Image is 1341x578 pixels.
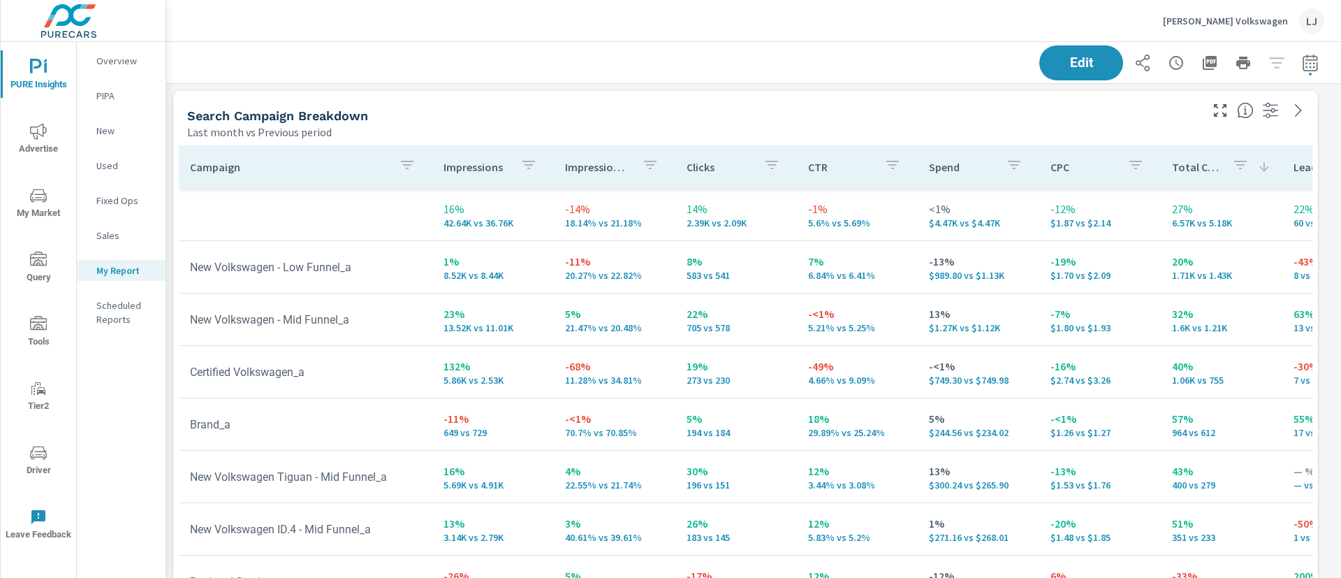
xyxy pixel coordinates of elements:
[808,217,907,229] p: 5.6% vs 5.69%
[565,479,664,491] p: 22.55% vs 21.74%
[808,375,907,386] p: 4.66% vs 9.09%
[1172,253,1271,270] p: 20%
[1172,515,1271,532] p: 51%
[808,160,874,174] p: CTR
[444,270,543,281] p: 8,523 vs 8,435
[5,187,72,222] span: My Market
[565,160,631,174] p: Impression Share
[808,358,907,375] p: -49%
[808,427,907,438] p: 29.89% vs 25.24%
[565,201,664,217] p: -14%
[1172,358,1271,375] p: 40%
[1050,217,1150,229] p: $1.87 vs $2.14
[1196,49,1224,77] button: "Export Report to PDF"
[1129,49,1157,77] button: Share Report
[1299,8,1324,34] div: LJ
[929,358,1028,375] p: -<1%
[1050,427,1150,438] p: $1.26 vs $1.27
[565,427,664,438] p: 70.7% vs 70.85%
[187,108,368,123] h5: Search Campaign Breakdown
[1053,57,1109,69] span: Edit
[1163,15,1288,27] p: [PERSON_NAME] Volkswagen
[929,160,995,174] p: Spend
[1296,49,1324,77] button: Select Date Range
[929,410,1028,427] p: 5%
[77,225,166,246] div: Sales
[1209,99,1231,122] button: Make Fullscreen
[929,201,1028,217] p: <1%
[687,479,786,491] p: 196 vs 151
[1172,322,1271,333] p: 1,601 vs 1,214
[1050,358,1150,375] p: -16%
[808,410,907,427] p: 18%
[687,270,786,281] p: 583 vs 541
[687,532,786,543] p: 183 vs 145
[190,160,388,174] p: Campaign
[96,159,154,173] p: Used
[565,532,664,543] p: 40.61% vs 39.61%
[929,375,1028,386] p: $749.30 vs $749.98
[187,124,332,140] p: Last month vs Previous period
[1172,305,1271,322] p: 32%
[687,515,786,532] p: 26%
[5,123,72,157] span: Advertise
[929,217,1028,229] p: $4.47K vs $4.47K
[1039,45,1123,80] button: Edit
[77,190,166,211] div: Fixed Ops
[687,375,786,386] p: 273 vs 230
[808,463,907,479] p: 12%
[77,295,166,330] div: Scheduled Reports
[1050,160,1116,174] p: CPC
[808,515,907,532] p: 12%
[5,509,72,543] span: Leave Feedback
[1050,201,1150,217] p: -12%
[1172,217,1271,229] p: 6,570 vs 5,185
[808,479,907,491] p: 3.44% vs 3.08%
[565,463,664,479] p: 4%
[1172,463,1271,479] p: 43%
[1172,479,1271,491] p: 400 vs 279
[96,89,154,103] p: PIPA
[444,322,543,333] p: 13,524 vs 11,014
[1229,49,1257,77] button: Print Report
[687,322,786,333] p: 705 vs 578
[1172,532,1271,543] p: 351 vs 233
[565,515,664,532] p: 3%
[565,270,664,281] p: 20.27% vs 22.82%
[1050,515,1150,532] p: -20%
[565,217,664,229] p: 18.14% vs 21.18%
[687,427,786,438] p: 194 vs 184
[929,479,1028,491] p: $300.24 vs $265.90
[1050,322,1150,333] p: $1.80 vs $1.93
[444,253,543,270] p: 1%
[96,194,154,208] p: Fixed Ops
[1050,479,1150,491] p: $1.53 vs $1.76
[687,201,786,217] p: 14%
[5,380,72,414] span: Tier2
[687,305,786,322] p: 22%
[1172,410,1271,427] p: 57%
[96,263,154,277] p: My Report
[444,201,543,217] p: 16%
[808,201,907,217] p: -1%
[96,54,154,68] p: Overview
[1237,102,1254,119] span: This is a summary of Search performance results by campaign. Each column can be sorted.
[444,160,509,174] p: Impressions
[96,298,154,326] p: Scheduled Reports
[444,532,543,543] p: 3,139 vs 2,786
[1050,532,1150,543] p: $1.48 vs $1.85
[77,120,166,141] div: New
[565,358,664,375] p: -68%
[565,375,664,386] p: 11.28% vs 34.81%
[929,515,1028,532] p: 1%
[77,50,166,71] div: Overview
[444,427,543,438] p: 649 vs 729
[565,253,664,270] p: -11%
[5,316,72,350] span: Tools
[687,463,786,479] p: 30%
[444,479,543,491] p: 5,694 vs 4,905
[808,270,907,281] p: 6.84% vs 6.41%
[5,445,72,479] span: Driver
[565,410,664,427] p: -<1%
[179,407,432,442] td: Brand_a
